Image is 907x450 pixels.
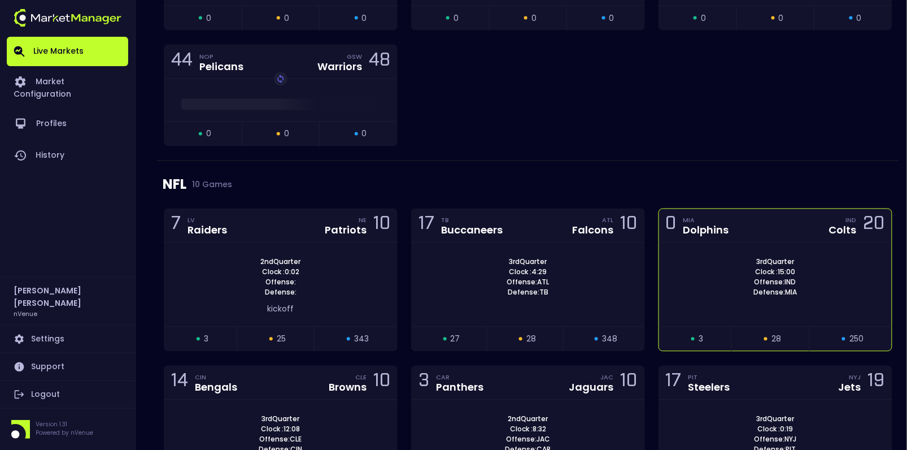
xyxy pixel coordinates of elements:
p: Powered by nVenue [36,429,93,437]
span: Offense: [262,278,299,288]
span: 25 [277,334,286,345]
span: 0 [454,12,459,24]
span: 0 [284,12,289,24]
span: 0 [284,128,289,140]
div: CIN [195,373,237,382]
span: Clock : 8:32 [507,425,550,435]
div: NFL [163,161,893,209]
div: Buccaneers [441,226,503,236]
img: logo [14,9,121,27]
span: 0 [701,12,706,24]
span: 250 [849,334,864,345]
div: JAC [601,373,614,382]
div: 14 [171,373,188,393]
span: Offense: NYJ [751,435,800,445]
span: 343 [354,334,369,345]
div: 48 [369,51,390,72]
span: Defense: [261,288,300,298]
div: Jaguars [569,383,614,393]
a: Live Markets [7,37,128,66]
span: Offense: CLE [256,435,305,445]
div: Falcons [573,226,614,236]
div: 20 [864,215,885,236]
span: Defense: TB [504,288,552,298]
a: Settings [7,326,128,353]
div: GSW [347,52,362,61]
div: PIT [688,373,730,382]
span: 3 [204,334,208,345]
div: MIA [683,216,729,225]
div: Colts [829,226,857,236]
a: History [7,140,128,171]
span: 0 [779,12,784,24]
div: Pelicans [199,62,243,72]
span: 2nd Quarter [257,257,304,267]
div: ATL [603,216,614,225]
span: 0 [206,12,211,24]
span: 28 [771,334,781,345]
div: 17 [418,215,434,236]
div: Dolphins [683,226,729,236]
span: Clock : 4:29 [505,267,550,278]
div: CLE [355,373,367,382]
a: Logout [7,381,128,408]
div: Raiders [187,226,227,236]
span: 0 [531,12,537,24]
span: kickoff [267,304,294,315]
span: 348 [602,334,617,345]
h3: nVenue [14,309,37,318]
span: 3rd Quarter [505,257,550,267]
div: Browns [329,383,367,393]
span: Offense: IND [751,278,800,288]
span: 0 [857,12,862,24]
div: Patriots [325,226,367,236]
span: 0 [362,128,367,140]
a: Market Configuration [7,66,128,108]
span: Clock : 0:19 [754,425,796,435]
a: Profiles [7,108,128,140]
span: 28 [526,334,536,345]
img: replayImg [276,75,285,84]
span: Clock : 0:02 [259,267,303,278]
div: CAR [436,373,483,382]
div: Jets [839,383,861,393]
span: 27 [451,334,460,345]
div: 19 [868,373,885,393]
div: 10 [621,373,638,393]
span: 10 Games [186,180,232,189]
span: 0 [206,128,211,140]
span: 3rd Quarter [753,414,797,425]
span: 0 [609,12,614,24]
div: 3 [418,373,429,393]
div: NYJ [849,373,861,382]
div: Warriors [317,62,362,72]
span: Clock : 15:00 [752,267,799,278]
div: Panthers [436,383,483,393]
span: Clock : 12:08 [258,425,303,435]
div: Steelers [688,383,730,393]
div: NE [359,216,367,225]
div: NOP [199,52,243,61]
div: 10 [373,215,390,236]
span: Defense: MIA [750,288,800,298]
div: 44 [171,51,193,72]
div: TB [441,216,503,225]
div: 10 [621,215,638,236]
a: Support [7,353,128,380]
span: 3 [699,334,703,345]
div: Version 1.31Powered by nVenue [7,420,128,439]
div: 0 [666,215,677,236]
span: 3rd Quarter [258,414,303,425]
span: Offense: JAC [503,435,553,445]
span: Offense: ATL [503,278,552,288]
span: 0 [362,12,367,24]
span: 2nd Quarter [504,414,551,425]
div: IND [846,216,857,225]
div: LV [187,216,227,225]
span: 3rd Quarter [753,257,797,267]
p: Version 1.31 [36,420,93,429]
div: 17 [666,373,682,393]
div: Bengals [195,383,237,393]
div: 7 [171,215,181,236]
h2: [PERSON_NAME] [PERSON_NAME] [14,284,121,309]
